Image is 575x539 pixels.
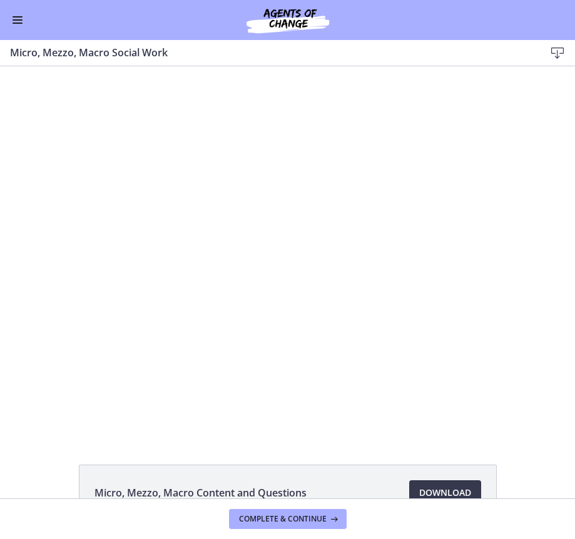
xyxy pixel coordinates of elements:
[10,45,525,60] h3: Micro, Mezzo, Macro Social Work
[94,485,307,500] span: Micro, Mezzo, Macro Content and Questions
[409,480,481,505] a: Download
[239,514,327,524] span: Complete & continue
[229,509,347,529] button: Complete & continue
[213,5,363,35] img: Agents of Change Social Work Test Prep
[10,13,25,28] button: Enable menu
[419,485,471,500] span: Download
